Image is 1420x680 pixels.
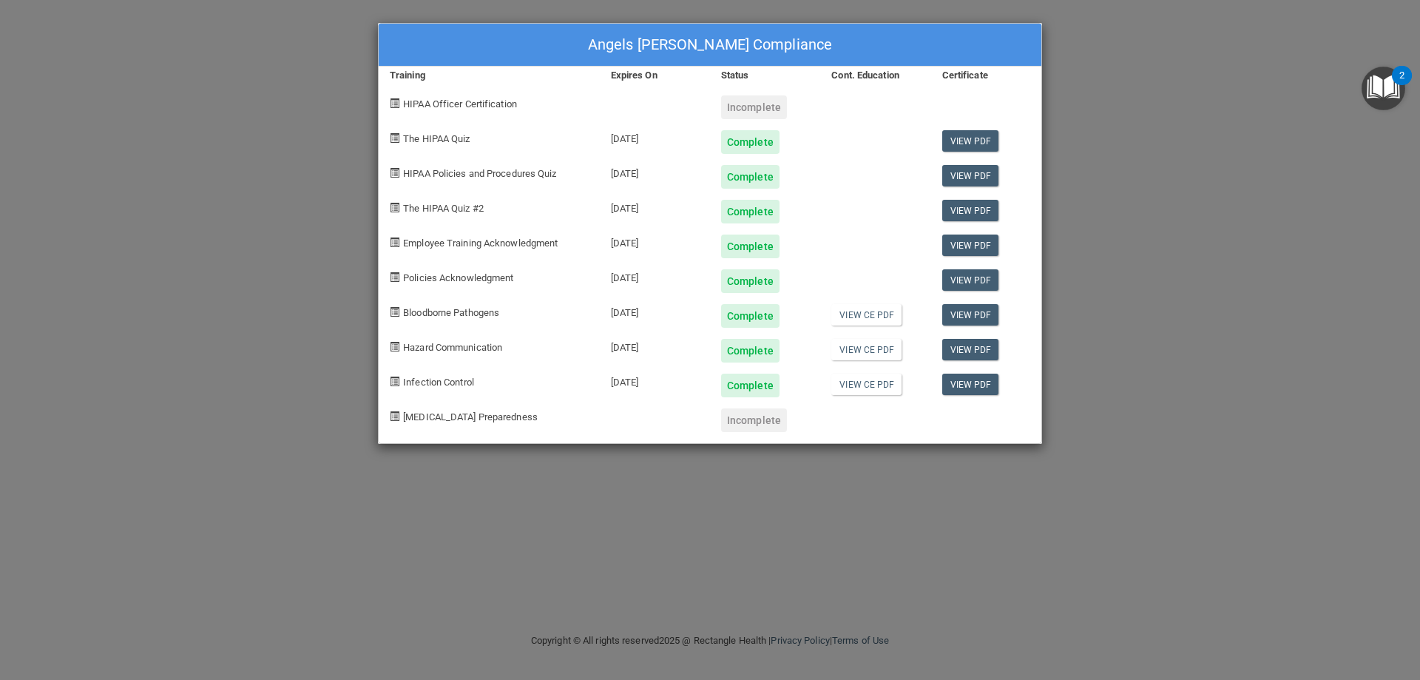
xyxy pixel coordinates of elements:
div: [DATE] [600,154,710,189]
div: Incomplete [721,95,787,119]
div: [DATE] [600,293,710,328]
span: HIPAA Policies and Procedures Quiz [403,168,556,179]
div: [DATE] [600,328,710,363]
div: [DATE] [600,119,710,154]
a: View PDF [942,339,999,360]
span: Employee Training Acknowledgment [403,238,558,249]
span: Bloodborne Pathogens [403,307,499,318]
div: [DATE] [600,189,710,223]
a: View CE PDF [831,304,902,326]
a: View CE PDF [831,374,902,395]
div: Complete [721,269,780,293]
div: Complete [721,165,780,189]
div: [DATE] [600,363,710,397]
div: Incomplete [721,408,787,432]
div: Expires On [600,67,710,84]
div: Training [379,67,600,84]
div: Certificate [931,67,1041,84]
div: Complete [721,130,780,154]
span: Hazard Communication [403,342,502,353]
span: [MEDICAL_DATA] Preparedness [403,411,538,423]
a: View PDF [942,374,999,395]
a: View PDF [942,200,999,221]
a: View PDF [942,235,999,256]
a: View PDF [942,165,999,186]
span: Policies Acknowledgment [403,272,513,283]
div: Complete [721,200,780,223]
div: Cont. Education [820,67,930,84]
div: [DATE] [600,258,710,293]
a: View PDF [942,269,999,291]
div: Status [710,67,820,84]
a: View PDF [942,130,999,152]
a: View CE PDF [831,339,902,360]
span: HIPAA Officer Certification [403,98,517,110]
span: The HIPAA Quiz [403,133,470,144]
a: View PDF [942,304,999,326]
div: Complete [721,374,780,397]
div: 2 [1399,75,1404,95]
button: Open Resource Center, 2 new notifications [1362,67,1405,110]
div: Angels [PERSON_NAME] Compliance [379,24,1041,67]
div: Complete [721,339,780,363]
div: [DATE] [600,223,710,258]
span: The HIPAA Quiz #2 [403,203,484,214]
div: Complete [721,304,780,328]
div: Complete [721,235,780,258]
span: Infection Control [403,377,474,388]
